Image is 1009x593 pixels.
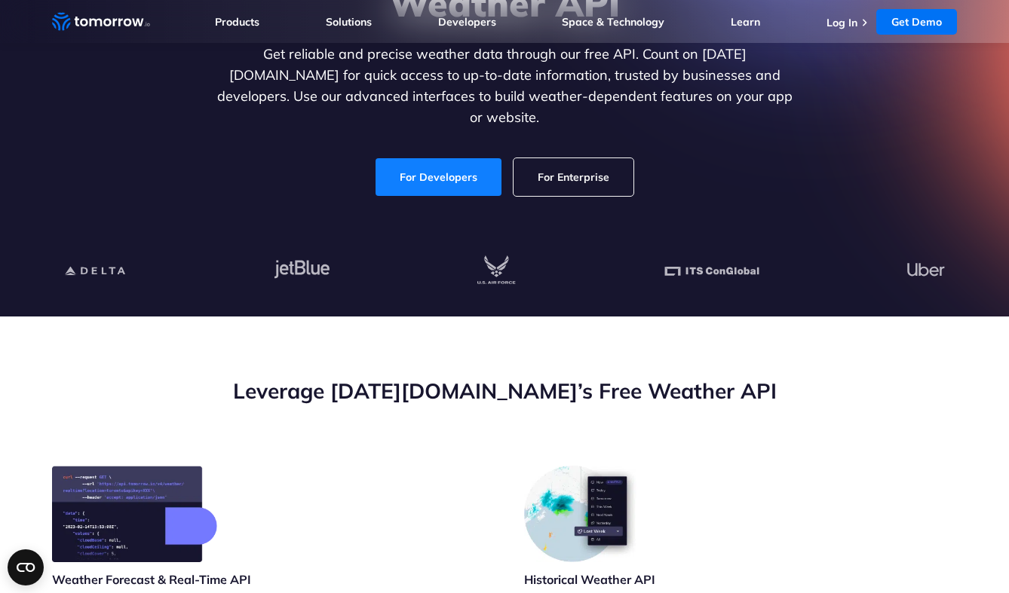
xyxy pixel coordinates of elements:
a: Log In [827,16,857,29]
a: Space & Technology [562,15,664,29]
a: Developers [438,15,496,29]
a: Home link [52,11,150,33]
a: Solutions [326,15,372,29]
a: Learn [731,15,760,29]
a: For Enterprise [514,158,633,196]
p: Get reliable and precise weather data through our free API. Count on [DATE][DOMAIN_NAME] for quic... [213,44,796,128]
h3: Weather Forecast & Real-Time API [52,571,251,588]
button: Open CMP widget [8,549,44,585]
h2: Leverage [DATE][DOMAIN_NAME]’s Free Weather API [52,377,957,405]
a: Get Demo [876,9,957,35]
a: For Developers [376,158,501,196]
h3: Historical Weather API [524,571,655,588]
a: Products [215,15,259,29]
